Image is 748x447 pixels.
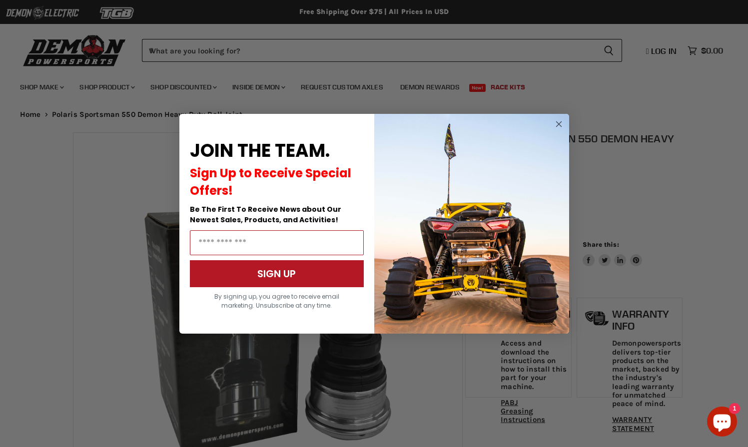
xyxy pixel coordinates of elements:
button: SIGN UP [190,260,364,287]
inbox-online-store-chat: Shopify online store chat [704,407,740,439]
span: Be The First To Receive News about Our Newest Sales, Products, and Activities! [190,204,341,225]
span: Sign Up to Receive Special Offers! [190,165,351,199]
img: a9095488-b6e7-41ba-879d-588abfab540b.jpeg [374,114,569,334]
input: Email Address [190,230,364,255]
span: JOIN THE TEAM. [190,138,330,163]
span: By signing up, you agree to receive email marketing. Unsubscribe at any time. [214,292,339,310]
button: Close dialog [553,118,565,130]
